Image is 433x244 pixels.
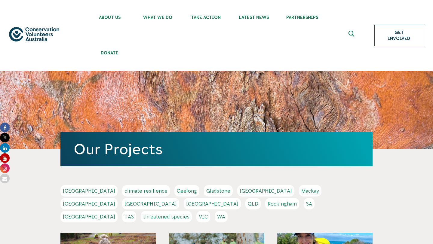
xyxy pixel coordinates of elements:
button: Expand search box Close search box [345,28,359,43]
span: Partnerships [278,15,326,20]
span: What We Do [134,15,182,20]
a: Mackay [299,185,321,197]
a: threatened species [141,211,192,222]
span: About Us [86,15,134,20]
a: QLD [245,198,261,209]
a: Rockingham [265,198,299,209]
a: SA [304,198,315,209]
a: [GEOGRAPHIC_DATA] [122,198,179,209]
span: Expand search box [348,31,356,40]
img: logo.svg [9,27,59,42]
span: Donate [86,50,134,55]
a: Geelong [174,185,199,197]
a: [GEOGRAPHIC_DATA] [184,198,241,209]
span: Take Action [182,15,230,20]
a: TAS [122,211,136,222]
a: VIC [196,211,210,222]
a: [GEOGRAPHIC_DATA] [237,185,294,197]
span: Latest News [230,15,278,20]
a: [GEOGRAPHIC_DATA] [60,198,118,209]
a: [GEOGRAPHIC_DATA] [60,211,118,222]
a: Get Involved [374,25,424,46]
a: WA [215,211,228,222]
a: Gladstone [204,185,233,197]
a: [GEOGRAPHIC_DATA] [60,185,118,197]
a: Our Projects [74,141,163,157]
a: climate resilience [122,185,170,197]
